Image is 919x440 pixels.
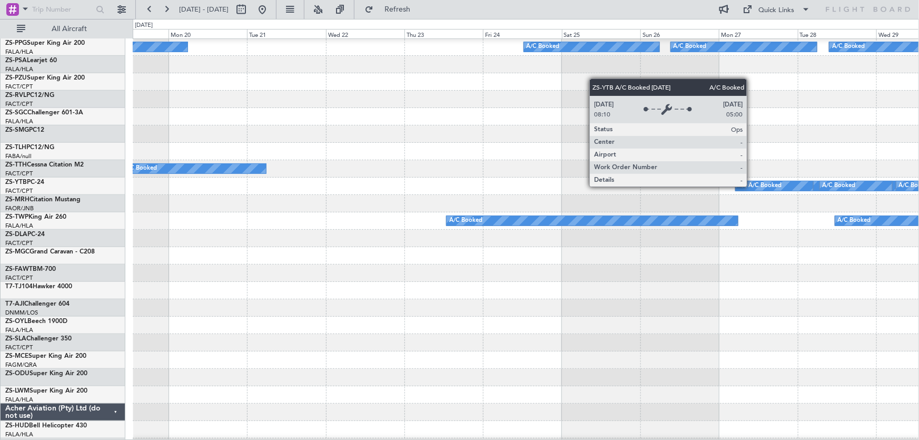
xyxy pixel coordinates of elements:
a: T7-TJ104Hawker 4000 [5,283,72,290]
a: FACT/CPT [5,344,33,351]
button: Refresh [360,1,423,18]
span: ZS-MRH [5,197,29,203]
a: ZS-MRHCitation Mustang [5,197,81,203]
div: A/C Booked [823,178,856,194]
a: ZS-RVLPC12/NG [5,92,54,99]
a: FALA/HLA [5,118,33,125]
span: T7-TJ104 [5,283,33,290]
div: Quick Links [759,5,795,16]
a: ZS-DLAPC-24 [5,231,45,238]
div: Mon 20 [169,29,247,38]
a: FAGM/QRA [5,361,37,369]
span: ZS-SGC [5,110,27,116]
div: Thu 23 [404,29,483,38]
span: ZS-MGC [5,249,29,255]
div: Sat 25 [562,29,640,38]
span: ZS-RVL [5,92,26,99]
a: ZS-LWMSuper King Air 200 [5,388,87,394]
div: Tue 21 [247,29,325,38]
a: ZS-MCESuper King Air 200 [5,353,86,359]
span: ZS-SMG [5,127,29,133]
div: A/C Booked [674,39,707,55]
div: A/C Booked [748,178,782,194]
a: FACT/CPT [5,170,33,178]
span: ZS-MCE [5,353,28,359]
a: ZS-OYLBeech 1900D [5,318,67,325]
span: ZS-TWP [5,214,28,220]
a: DNMM/LOS [5,309,38,317]
span: [DATE] - [DATE] [179,5,229,14]
a: FACT/CPT [5,239,33,247]
a: ZS-PZUSuper King Air 200 [5,75,85,81]
a: FALA/HLA [5,222,33,230]
span: ZS-TTH [5,162,27,168]
a: FALA/HLA [5,396,33,404]
a: ZS-YTBPC-24 [5,179,44,185]
div: Sun 26 [640,29,719,38]
div: Mon 27 [719,29,797,38]
span: ZS-HUD [5,423,29,429]
span: Refresh [375,6,420,13]
div: A/C Unavailable [738,178,782,194]
a: ZS-ODUSuper King Air 200 [5,370,87,377]
span: ZS-TLH [5,144,26,151]
a: FALA/HLA [5,431,33,438]
span: ZS-DLA [5,231,27,238]
a: FACT/CPT [5,83,33,91]
a: ZS-SLAChallenger 350 [5,336,72,342]
div: A/C Booked [124,161,157,177]
span: ZS-YTB [5,179,27,185]
span: ZS-LWM [5,388,29,394]
a: ZS-FAWTBM-700 [5,266,56,272]
a: FAOR/JNB [5,204,34,212]
span: All Aircraft [27,25,111,33]
div: A/C Booked [527,39,560,55]
a: ZS-TTHCessna Citation M2 [5,162,84,168]
button: Quick Links [738,1,816,18]
div: [DATE] [135,21,153,30]
a: ZS-PSALearjet 60 [5,57,57,64]
span: ZS-ODU [5,370,29,377]
span: ZS-PPG [5,40,27,46]
a: FACT/CPT [5,274,33,282]
span: ZS-PSA [5,57,27,64]
a: FABA/null [5,152,32,160]
span: ZS-PZU [5,75,27,81]
div: A/C Booked [449,213,482,229]
a: ZS-MGCGrand Caravan - C208 [5,249,95,255]
div: Wed 22 [326,29,404,38]
a: FALA/HLA [5,48,33,56]
span: T7-AJI [5,301,24,307]
a: FACT/CPT [5,100,33,108]
input: Trip Number [32,2,93,17]
a: FALA/HLA [5,326,33,334]
a: ZS-SMGPC12 [5,127,44,133]
a: FACT/CPT [5,187,33,195]
a: ZS-PPGSuper King Air 200 [5,40,85,46]
a: T7-AJIChallenger 604 [5,301,70,307]
div: Tue 28 [798,29,876,38]
a: ZS-HUDBell Helicopter 430 [5,423,87,429]
a: ZS-TWPKing Air 260 [5,214,66,220]
a: FALA/HLA [5,65,33,73]
button: All Aircraft [12,21,114,37]
span: ZS-OYL [5,318,27,325]
div: A/C Booked [832,39,865,55]
a: ZS-SGCChallenger 601-3A [5,110,83,116]
div: A/C Booked [838,213,871,229]
a: ZS-TLHPC12/NG [5,144,54,151]
span: ZS-SLA [5,336,26,342]
div: Fri 24 [483,29,561,38]
span: ZS-FAW [5,266,29,272]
